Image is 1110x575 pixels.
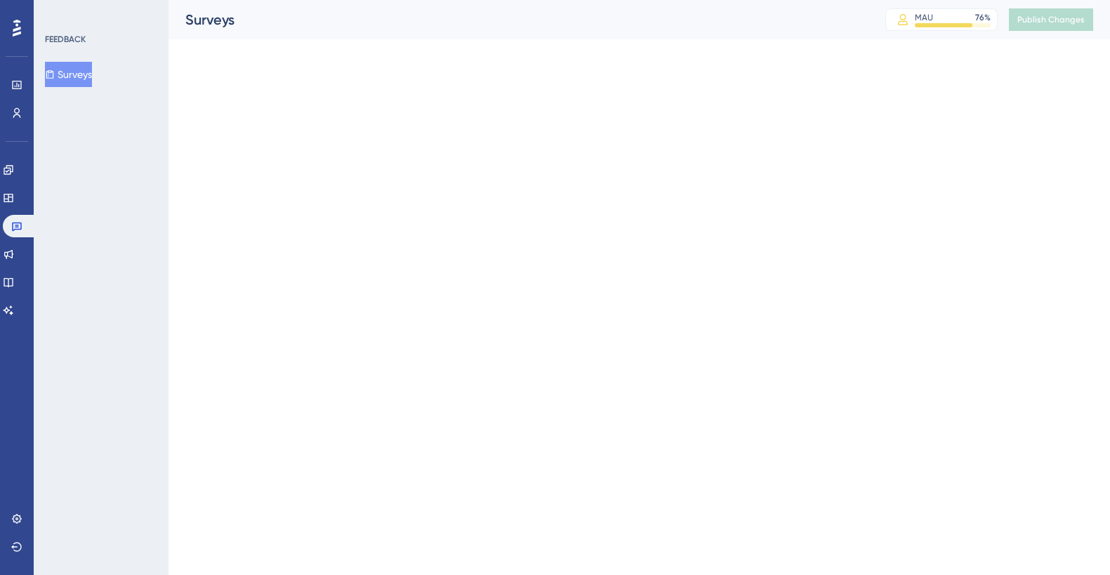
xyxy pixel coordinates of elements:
div: 76 % [975,12,991,23]
div: Surveys [185,10,850,29]
span: Publish Changes [1017,14,1085,25]
button: Publish Changes [1009,8,1093,31]
div: MAU [915,12,933,23]
button: Surveys [45,62,92,87]
div: FEEDBACK [45,34,86,45]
